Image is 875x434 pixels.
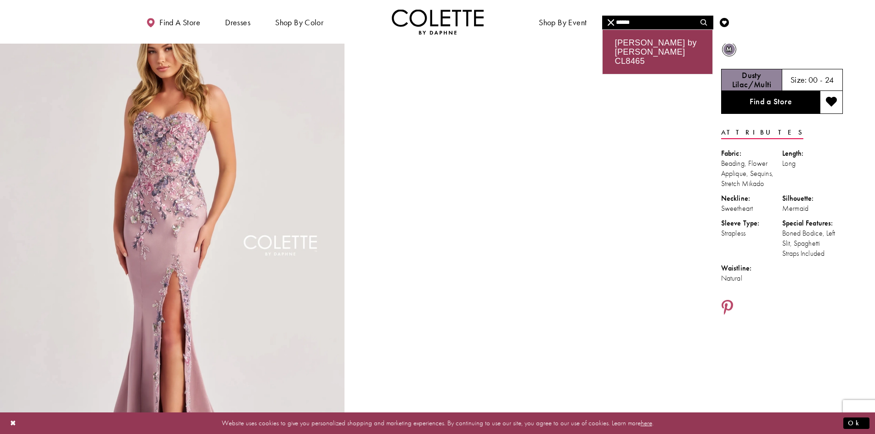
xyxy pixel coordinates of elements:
div: Neckline: [721,193,782,203]
p: Website uses cookies to give you personalized shopping and marketing experiences. By continuing t... [66,417,809,429]
div: Boned Bodice, Left Slit, Spaghetti Straps Included [782,228,843,259]
span: Dresses [225,18,250,27]
div: Mermaid [782,203,843,214]
span: Shop By Event [536,9,589,34]
div: Natural [721,273,782,283]
a: Attributes [721,126,803,139]
h5: Chosen color [722,71,782,89]
div: Beading, Flower Applique, Sequins, Stretch Mikado [721,158,782,189]
input: Search [602,16,713,29]
div: [PERSON_NAME] by [PERSON_NAME] CL8465 [603,30,712,74]
a: Check Wishlist [717,9,731,34]
span: Size: [790,74,807,85]
span: Shop by color [275,18,323,27]
a: here [641,418,652,428]
div: Sweetheart [721,203,782,214]
div: Long [782,158,843,169]
div: Special Features: [782,218,843,228]
a: Meet the designer [610,9,677,34]
div: Fabric: [721,148,782,158]
a: Share using Pinterest - Opens in new tab [721,299,734,317]
button: Add to wishlist [820,91,843,114]
button: Submit Search [695,16,713,29]
button: Close Search [602,16,620,29]
span: Find a store [159,18,200,27]
a: Toggle search [697,9,711,34]
div: Dusty Lilac/Multi [721,41,737,57]
a: Find a Store [721,91,820,114]
a: Visit Home Page [392,9,484,34]
div: Waistline: [721,263,782,273]
div: Strapless [721,228,782,238]
span: Dresses [223,9,253,34]
h5: 00 - 24 [808,75,834,85]
div: Sleeve Type: [721,218,782,228]
button: Submit Dialog [843,417,869,429]
div: Product color controls state depends on size chosen [721,40,843,58]
img: Colette by Daphne [392,9,484,34]
div: Length: [782,148,843,158]
div: Silhouette: [782,193,843,203]
span: Shop by color [273,9,326,34]
button: Close Dialog [6,415,21,431]
a: Find a store [144,9,203,34]
div: Search form [602,16,713,29]
span: Shop By Event [539,18,587,27]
